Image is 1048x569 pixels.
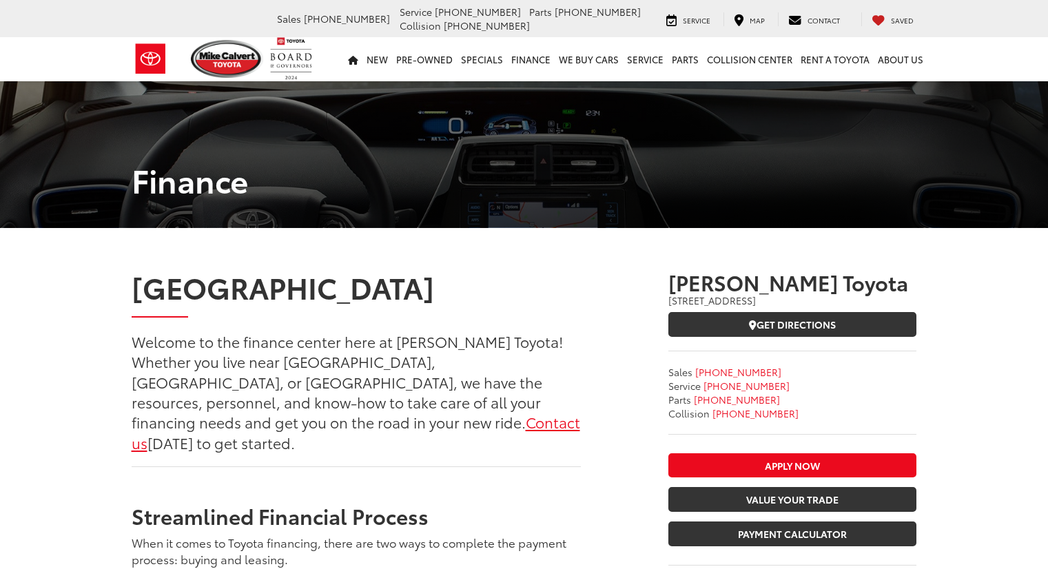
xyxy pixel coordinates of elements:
a: Specials [457,37,507,81]
span: [PHONE_NUMBER] [695,365,781,379]
span: Sales [277,12,301,25]
span: [PHONE_NUMBER] [712,406,799,420]
a: Home [344,37,362,81]
span: [PHONE_NUMBER] [444,19,530,32]
a: <span class='callNowClass'>713-597-5313</span> [695,365,781,379]
span: [PHONE_NUMBER] [694,393,780,406]
span: Parts [668,393,691,406]
span: [PHONE_NUMBER] [435,5,521,19]
a: Parts [668,37,703,81]
p: Welcome to the finance center here at [PERSON_NAME] Toyota! Whether you live near [GEOGRAPHIC_DAT... [132,331,581,453]
h3: [PERSON_NAME] Toyota [668,271,916,293]
span: Map [750,15,765,25]
span: Contact [808,15,840,25]
span: Saved [891,15,914,25]
span: Service [668,379,701,393]
p: When it comes to Toyota financing, there are two ways to complete the payment process: buying and... [132,534,581,567]
span: Collision [400,19,441,32]
span: [PHONE_NUMBER] [304,12,390,25]
a: Payment Calculator [668,521,916,546]
a: About Us [874,37,927,81]
a: My Saved Vehicles [861,12,924,26]
a: Finance [507,37,555,81]
img: Mike Calvert Toyota [191,40,264,78]
a: WE BUY CARS [555,37,623,81]
span: Service [683,15,710,25]
a: Pre-Owned [392,37,457,81]
a: Get Directions [668,312,916,337]
a: Service [656,12,721,26]
a: <span class='callNowClass2'>346-577-8734</span> [703,379,790,393]
a: <span class='callNowClass4'>713-558-8282</span> [712,406,799,420]
a: Collision Center [703,37,797,81]
span: Service [400,5,432,19]
a: Contact us [132,411,580,452]
a: Rent a Toyota [797,37,874,81]
h3: [GEOGRAPHIC_DATA] [132,271,581,302]
address: [STREET_ADDRESS] [668,293,916,307]
a: Contact [778,12,850,26]
a: Service [623,37,668,81]
span: [PHONE_NUMBER] [703,379,790,393]
a: Apply Now [668,453,916,478]
span: Parts [529,5,552,19]
span: Collision [668,406,710,420]
img: Toyota [125,37,176,81]
span: [PHONE_NUMBER] [555,5,641,19]
a: New [362,37,392,81]
h1: Finance [121,162,927,197]
h3: Streamlined Financial Process [132,504,581,527]
a: Map [723,12,775,26]
a: <span class='callNowClass3'>713-561-5088</span> [694,393,780,406]
span: Sales [668,365,692,379]
a: Value Your Trade [668,487,916,512]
